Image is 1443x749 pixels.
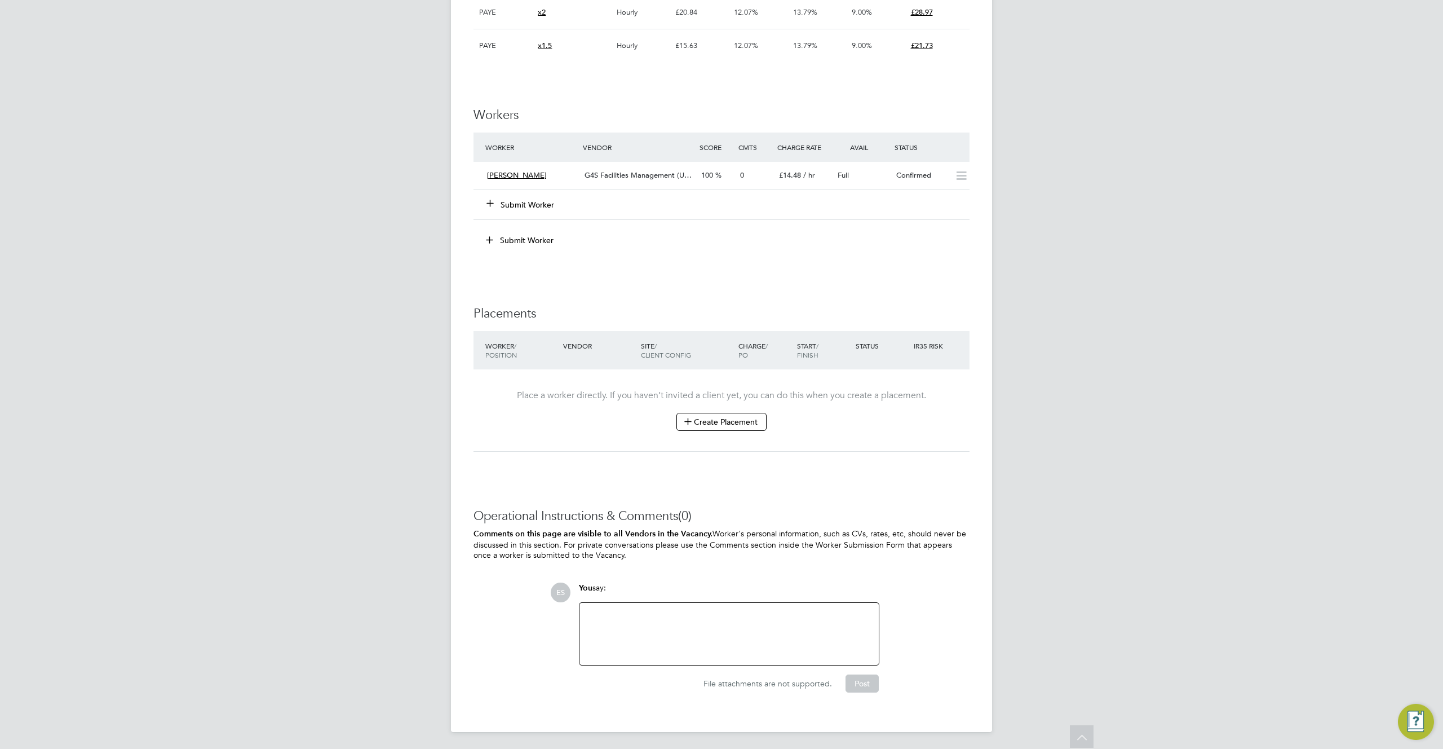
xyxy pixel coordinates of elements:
span: [PERSON_NAME] [487,170,547,180]
span: 0 [740,170,744,180]
span: 9.00% [852,7,872,17]
div: Avail [833,137,892,157]
div: Status [892,137,970,157]
button: Submit Worker [487,199,555,210]
div: PAYE [476,29,535,62]
span: £21.73 [911,41,933,50]
p: Worker's personal information, such as CVs, rates, etc, should never be discussed in this section... [473,528,970,560]
span: 13.79% [793,7,817,17]
span: ES [551,583,570,602]
button: Engage Resource Center [1398,704,1434,740]
span: / hr [803,170,815,180]
span: 12.07% [734,41,758,50]
div: £15.63 [672,29,731,62]
div: Charge [736,336,794,365]
span: £14.48 [779,170,801,180]
div: Charge Rate [774,137,833,157]
span: / Client Config [641,341,691,359]
span: £28.97 [911,7,933,17]
div: Hourly [614,29,672,62]
div: Worker [483,336,560,365]
span: / PO [738,341,768,359]
button: Create Placement [676,413,767,431]
h3: Operational Instructions & Comments [473,508,970,525]
span: x1.5 [538,41,552,50]
b: Comments on this page are visible to all Vendors in the Vacancy. [473,529,712,539]
span: File attachments are not supported. [703,678,832,689]
div: IR35 Risk [911,336,950,356]
div: Start [794,336,853,365]
span: / Position [485,341,517,359]
span: G4S Facilities Management (U… [585,170,692,180]
button: Post [846,675,879,693]
span: 100 [701,170,713,180]
span: Full [838,170,849,180]
span: x2 [538,7,546,17]
span: 13.79% [793,41,817,50]
div: Site [638,336,736,365]
div: Vendor [580,137,697,157]
button: Submit Worker [478,231,563,249]
div: Cmts [736,137,774,157]
div: Status [853,336,911,356]
span: 9.00% [852,41,872,50]
h3: Workers [473,107,970,124]
div: Score [697,137,736,157]
div: say: [579,583,879,602]
div: Vendor [560,336,638,356]
div: Confirmed [892,166,950,185]
div: Worker [483,137,580,157]
span: (0) [678,508,692,523]
div: Place a worker directly. If you haven’t invited a client yet, you can do this when you create a p... [485,390,958,431]
span: 12.07% [734,7,758,17]
h3: Placements [473,306,970,322]
span: You [579,583,592,593]
span: / Finish [797,341,818,359]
